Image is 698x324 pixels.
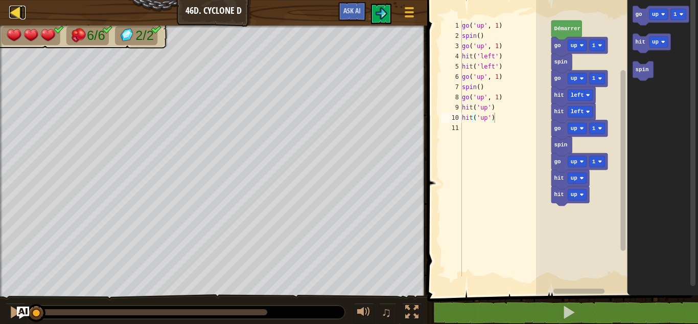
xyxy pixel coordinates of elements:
[441,113,462,123] div: 10
[87,28,105,43] span: 6/6
[66,26,109,45] li: Bats les ennemis.
[554,75,561,81] text: go
[636,67,649,73] text: spin
[592,159,596,165] text: 1
[441,123,462,133] div: 11
[381,305,391,320] span: ♫
[354,303,374,324] button: Ajuster le volume
[554,26,581,32] text: Démarrer
[554,191,564,198] text: hit
[592,75,596,81] text: 1
[571,175,577,181] text: up
[441,72,462,82] div: 6
[554,42,561,49] text: go
[371,4,391,24] button: $t('play_level.next_level')
[571,109,584,115] text: left
[652,39,659,45] text: up
[397,2,422,26] button: Afficher le menu
[673,11,677,17] text: 1
[5,303,26,324] button: Ctrl + P: Pause
[554,92,564,98] text: hit
[554,159,561,165] text: go
[379,303,397,324] button: ♫
[571,42,577,49] text: up
[571,75,577,81] text: up
[402,303,422,324] button: Basculer en plein écran
[135,28,154,43] span: 2/2
[592,125,596,132] text: 1
[441,20,462,31] div: 1
[571,92,584,98] text: left
[554,175,564,181] text: hit
[2,26,60,45] li: Ton héros doit survivre.
[441,31,462,41] div: 2
[441,82,462,92] div: 7
[636,39,645,45] text: hit
[441,41,462,51] div: 3
[592,42,596,49] text: 1
[441,92,462,102] div: 8
[571,125,577,132] text: up
[441,51,462,61] div: 4
[554,142,568,148] text: spin
[652,11,659,17] text: up
[441,102,462,113] div: 9
[554,125,561,132] text: go
[343,6,361,15] span: Ask AI
[17,307,29,319] button: Ask AI
[115,26,157,45] li: Récupère les gemmes.
[636,11,642,17] text: go
[554,109,564,115] text: hit
[338,2,366,21] button: Ask AI
[571,191,577,198] text: up
[554,59,568,65] text: spin
[571,159,577,165] text: up
[441,61,462,72] div: 5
